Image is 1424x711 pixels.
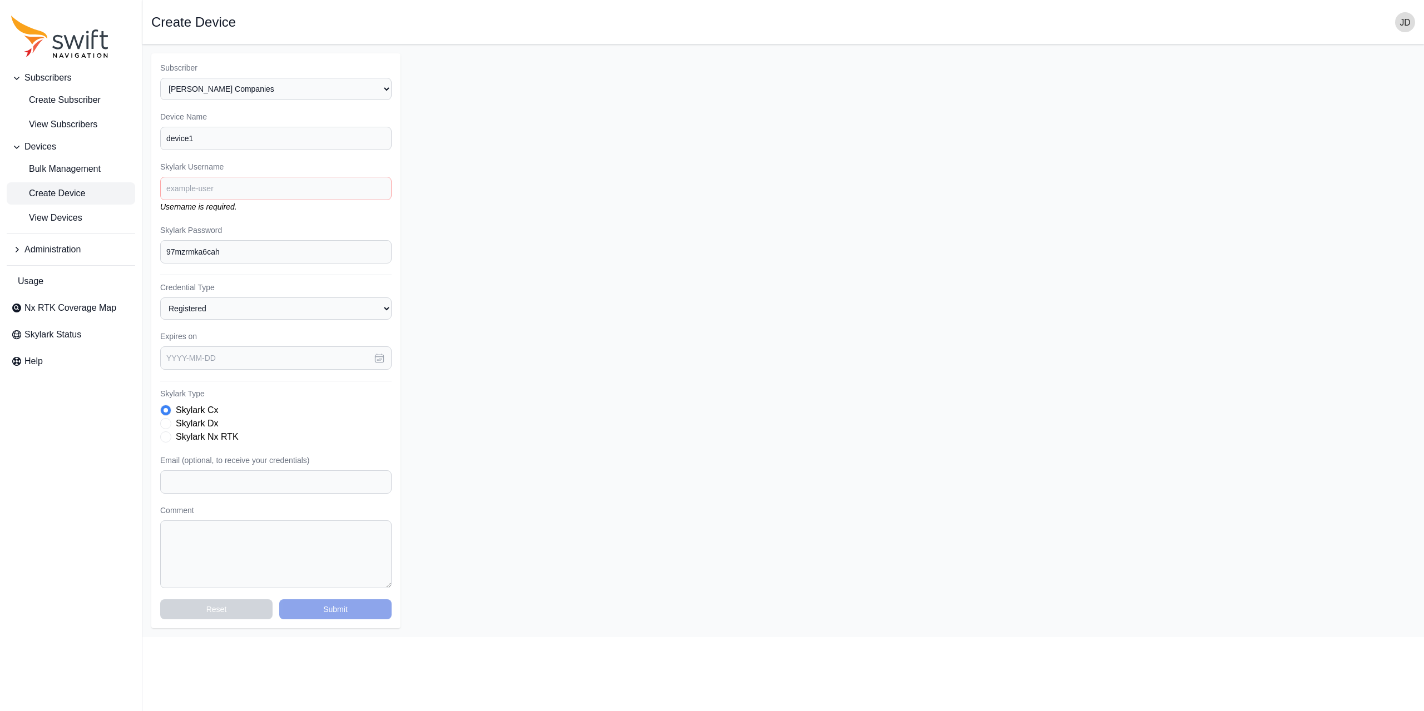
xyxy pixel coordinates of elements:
label: Skylark Password [160,225,392,236]
a: Usage [7,270,135,292]
span: Skylark Status [24,328,81,341]
label: Device Name [160,111,392,122]
label: Skylark Cx [176,404,218,417]
input: YYYY-MM-DD [160,346,392,370]
label: Comment [160,505,392,516]
label: Subscriber [160,62,392,73]
a: View Subscribers [7,113,135,136]
label: Skylark Type [160,388,392,399]
input: password [160,240,392,263]
button: Devices [7,136,135,158]
a: Skylark Status [7,324,135,346]
a: Bulk Management [7,158,135,180]
span: Help [24,355,43,368]
a: View Devices [7,207,135,229]
span: Usage [18,275,43,288]
span: Devices [24,140,56,153]
select: Subscriber [160,78,392,100]
a: Help [7,350,135,372]
button: Reset [160,599,273,619]
button: Subscribers [7,67,135,89]
label: Skylark Nx RTK [176,430,239,444]
span: Subscribers [24,71,71,84]
label: Skylark Dx [176,417,218,430]
label: Expires on [160,331,392,342]
span: Create Device [11,187,85,200]
label: Email (optional, to receive your credentials) [160,455,392,466]
a: Create Subscriber [7,89,135,111]
label: Skylark Username [160,161,392,172]
input: example-user [160,177,392,200]
span: Create Subscriber [11,93,101,107]
div: Skylark Type [160,404,392,444]
span: View Devices [11,211,82,225]
span: View Subscribers [11,118,97,131]
span: Nx RTK Coverage Map [24,301,116,315]
img: user photo [1395,12,1415,32]
button: Administration [7,238,135,261]
span: Administration [24,243,81,256]
a: Nx RTK Coverage Map [7,297,135,319]
span: Bulk Management [11,162,101,176]
h1: Create Device [151,16,236,29]
label: Credential Type [160,282,392,293]
em: Username is required. [160,202,237,211]
a: Create Device [7,182,135,205]
input: Device #01 [160,127,392,150]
